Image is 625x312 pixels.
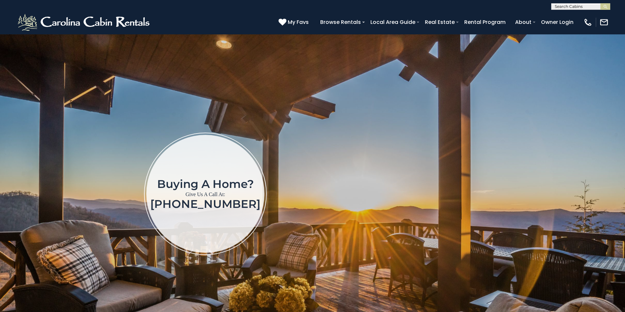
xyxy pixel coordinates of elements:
h1: Buying a home? [150,178,260,190]
a: Owner Login [538,16,577,28]
p: Give Us A Call At: [150,190,260,199]
img: phone-regular-white.png [583,18,593,27]
img: White-1-2.png [16,12,153,32]
a: Local Area Guide [367,16,419,28]
a: My Favs [279,18,310,27]
a: [PHONE_NUMBER] [150,197,260,211]
span: My Favs [288,18,309,26]
a: Browse Rentals [317,16,364,28]
a: Rental Program [461,16,509,28]
a: About [512,16,535,28]
img: mail-regular-white.png [599,18,609,27]
a: Real Estate [422,16,458,28]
